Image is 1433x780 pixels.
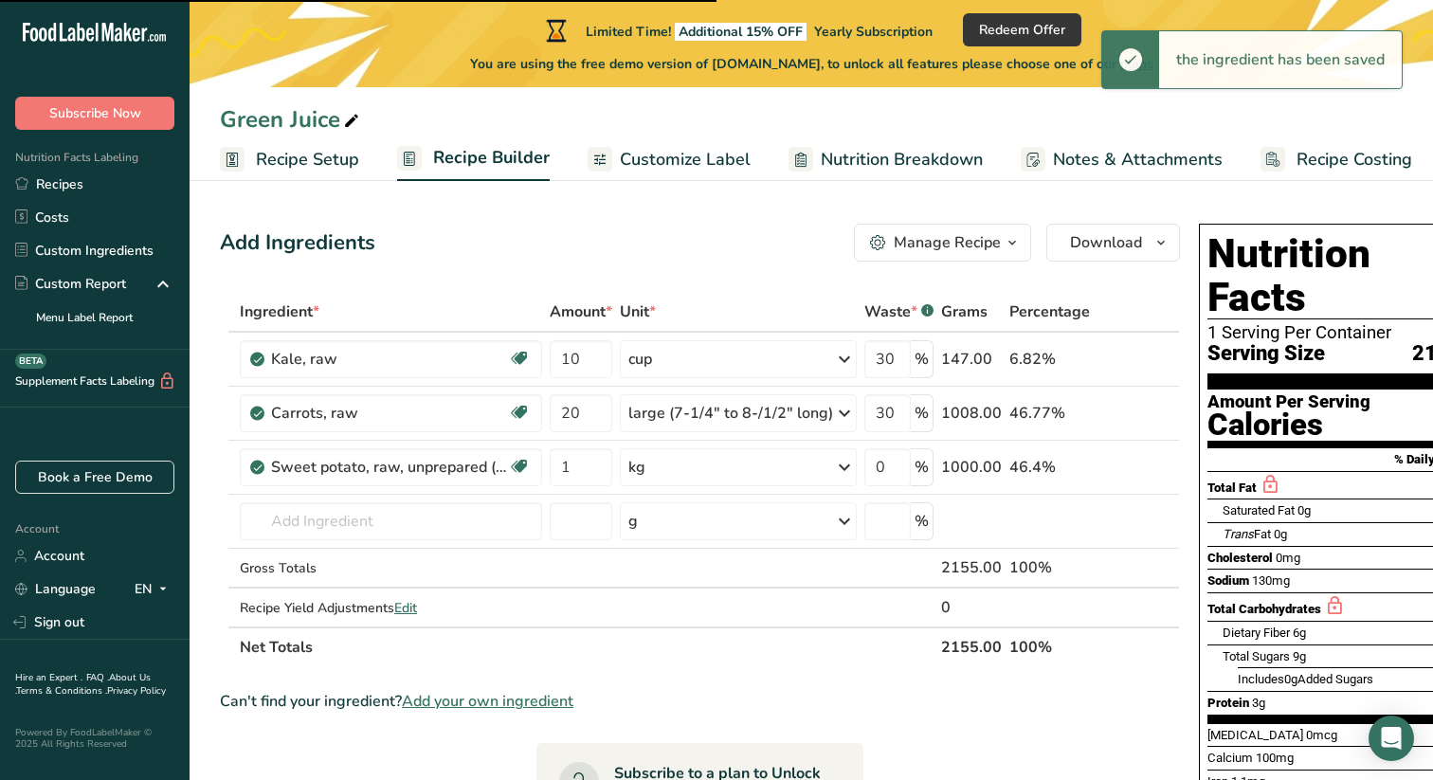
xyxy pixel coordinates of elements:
a: Notes & Attachments [1021,138,1223,181]
div: 0 [941,596,1002,619]
div: Manage Recipe [894,231,1001,254]
div: cup [628,348,652,371]
a: Book a Free Demo [15,461,174,494]
button: Subscribe Now [15,97,174,130]
div: 1008.00 [941,402,1002,425]
div: Sweet potato, raw, unprepared (Includes foods for USDA's Food Distribution Program) [271,456,508,479]
span: Edit [394,599,417,617]
a: About Us . [15,671,151,698]
a: Customize Label [588,138,751,181]
span: 0mg [1276,551,1300,565]
span: Subscribe Now [49,103,141,123]
span: Dietary Fiber [1223,626,1290,640]
span: 0g [1284,672,1297,686]
span: Additional 15% OFF [675,23,807,41]
span: Nutrition Breakdown [821,147,983,172]
div: Carrots, raw [271,402,508,425]
span: Ingredient [240,300,319,323]
span: 0mcg [1306,728,1337,742]
a: Terms & Conditions . [16,684,107,698]
span: Recipe Setup [256,147,359,172]
input: Add Ingredient [240,502,542,540]
div: Green Juice [220,102,363,136]
div: 6.82% [1009,348,1090,371]
span: Unit [620,300,656,323]
div: Gross Totals [240,558,542,578]
div: 100% [1009,556,1090,579]
span: [MEDICAL_DATA] [1207,728,1303,742]
span: Total Carbohydrates [1207,602,1321,616]
div: 46.77% [1009,402,1090,425]
div: 147.00 [941,348,1002,371]
a: Recipe Setup [220,138,359,181]
span: Total Sugars [1223,649,1290,663]
span: Serving Size [1207,342,1325,366]
a: Hire an Expert . [15,671,82,684]
i: Trans [1223,527,1254,541]
span: Notes & Attachments [1053,147,1223,172]
div: kg [628,456,645,479]
div: BETA [15,354,46,369]
span: 6g [1293,626,1306,640]
span: Amount [550,300,612,323]
span: Sodium [1207,573,1249,588]
th: 100% [1006,626,1094,666]
span: Add your own ingredient [402,690,573,713]
span: Recipe Builder [433,145,550,171]
a: FAQ . [86,671,109,684]
span: Fat [1223,527,1271,541]
span: Customize Label [620,147,751,172]
span: Calcium [1207,751,1253,765]
div: Custom Report [15,274,126,294]
span: Yearly Subscription [814,23,933,41]
a: Recipe Costing [1261,138,1412,181]
div: Add Ingredients [220,227,375,259]
div: 1000.00 [941,456,1002,479]
span: 0g [1297,503,1311,517]
span: Download [1070,231,1142,254]
div: Calories [1207,411,1370,439]
div: large (7-1/4" to 8-/1/2" long) [628,402,833,425]
div: EN [135,578,174,601]
span: Grams [941,300,988,323]
div: Powered By FoodLabelMaker © 2025 All Rights Reserved [15,727,174,750]
span: 9g [1293,649,1306,663]
div: Kale, raw [271,348,508,371]
span: Includes Added Sugars [1238,672,1373,686]
span: 3g [1252,696,1265,710]
button: Download [1046,224,1180,262]
a: Recipe Builder [397,136,550,182]
span: Saturated Fat [1223,503,1295,517]
div: 2155.00 [941,556,1002,579]
span: Protein [1207,696,1249,710]
div: 46.4% [1009,456,1090,479]
th: 2155.00 [937,626,1006,666]
div: Waste [864,300,934,323]
div: the ingredient has been saved [1159,31,1402,88]
div: g [628,510,638,533]
span: 130mg [1252,573,1290,588]
button: Redeem Offer [963,13,1081,46]
span: Cholesterol [1207,551,1273,565]
div: Open Intercom Messenger [1369,716,1414,761]
span: Redeem Offer [979,20,1065,40]
div: Can't find your ingredient? [220,690,1180,713]
a: Nutrition Breakdown [789,138,983,181]
span: You are using the free demo version of [DOMAIN_NAME], to unlock all features please choose one of... [470,54,1153,74]
div: Limited Time! [542,19,933,42]
span: Percentage [1009,300,1090,323]
span: 0g [1274,527,1287,541]
div: Recipe Yield Adjustments [240,598,542,618]
th: Net Totals [236,626,937,666]
div: Amount Per Serving [1207,393,1370,411]
a: Privacy Policy [107,684,166,698]
a: Language [15,572,96,606]
button: Manage Recipe [854,224,1031,262]
span: Total Fat [1207,481,1257,495]
span: 100mg [1256,751,1294,765]
span: Recipe Costing [1297,147,1412,172]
